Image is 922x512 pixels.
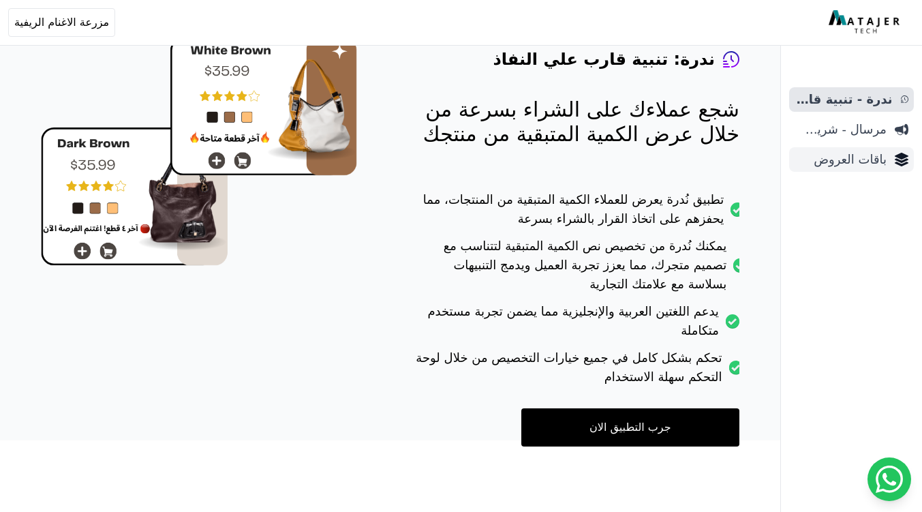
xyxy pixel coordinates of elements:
a: جرب التطبيق الان [521,408,739,447]
h4: ندرة: تنبية قارب علي النفاذ [493,48,715,70]
li: يدعم اللغتين العربية والإنجليزية مما يضمن تجربة مستخدم متكاملة [412,302,739,348]
span: باقات العروض [795,150,887,169]
img: hero [41,37,357,266]
img: MatajerTech Logo [829,10,903,35]
li: يمكنك نُدرة من تخصيص نص الكمية المتبقية لتتناسب مع تصميم متجرك، مما يعزز تجربة العميل ويدمج التنب... [412,237,739,302]
p: شجع عملاءك على الشراء بسرعة من خلال عرض الكمية المتبقية من منتجك [412,97,739,147]
li: تحكم بشكل كامل في جميع خيارات التخصيص من خلال لوحة التحكم سهلة الاستخدام [412,348,739,395]
span: ندرة - تنبية قارب علي النفاذ [795,90,893,109]
li: تطبيق نُدرة يعرض للعملاء الكمية المتبقية من المنتجات، مما يحفزهم على اتخاذ القرار بالشراء بسرعة [412,190,739,237]
span: مزرعة الاغنام الريفية [14,14,109,31]
button: مزرعة الاغنام الريفية [8,8,115,37]
span: مرسال - شريط دعاية [795,120,887,139]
